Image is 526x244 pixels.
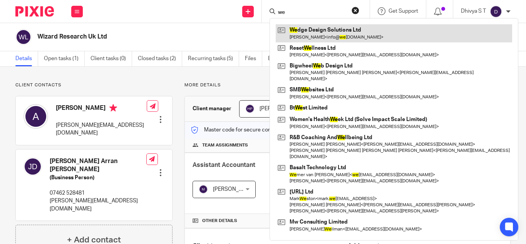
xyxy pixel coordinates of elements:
[50,174,146,182] h5: (Business Person)
[50,189,146,197] p: 07462 528481
[90,51,132,66] a: Client tasks (0)
[184,82,511,88] p: More details
[109,104,117,112] i: Primary
[56,121,147,137] p: [PERSON_NAME][EMAIL_ADDRESS][DOMAIN_NAME]
[56,104,147,114] h4: [PERSON_NAME]
[245,104,255,113] img: svg%3E
[50,157,146,174] h4: [PERSON_NAME] Arran [PERSON_NAME]
[199,185,208,194] img: svg%3E
[15,82,173,88] p: Client contacts
[138,51,182,66] a: Closed tasks (2)
[15,29,32,45] img: svg%3E
[15,51,38,66] a: Details
[193,162,255,168] span: Assistant Accountant
[50,197,146,213] p: [PERSON_NAME][EMAIL_ADDRESS][DOMAIN_NAME]
[277,9,347,16] input: Search
[461,7,486,15] p: Dhivya S T
[260,106,302,111] span: [PERSON_NAME]
[191,126,323,134] p: Master code for secure communications and files
[202,142,248,148] span: Team assignments
[193,105,231,113] h3: Client manager
[245,51,262,66] a: Files
[352,7,359,14] button: Clear
[188,51,239,66] a: Recurring tasks (5)
[44,51,85,66] a: Open tasks (1)
[15,6,54,17] img: Pixie
[23,104,48,129] img: svg%3E
[202,218,237,224] span: Other details
[389,8,418,14] span: Get Support
[268,51,290,66] a: Emails
[23,157,42,176] img: svg%3E
[490,5,502,18] img: svg%3E
[37,33,332,41] h2: Wizard Research Uk Ltd
[213,187,255,192] span: [PERSON_NAME]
